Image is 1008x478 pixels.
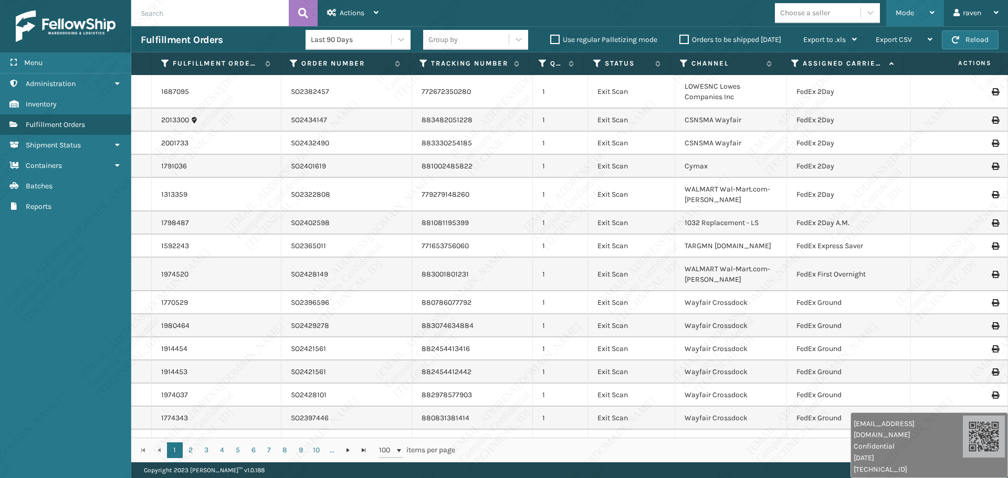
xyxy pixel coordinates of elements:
label: Status [605,59,650,68]
a: 2001733 [161,138,188,148]
td: SO2322808 [281,178,412,211]
a: 880831381414 [422,413,469,422]
td: Exit Scan [588,360,676,384]
a: 881002485822 [422,162,472,171]
a: 882454413416 [422,344,470,353]
a: 6 [246,442,261,458]
img: logo [16,10,115,42]
td: FedEx Ground [787,291,911,314]
td: SO2365011 [281,235,412,258]
td: FedEx Ground [787,360,911,384]
td: SO2432490 [281,132,412,155]
td: TARGMN [DOMAIN_NAME] [675,235,787,258]
a: 4 [214,442,230,458]
label: Quantity [550,59,563,68]
td: Wayfair Crossdock [675,337,787,360]
td: Wayfair Crossdock [675,314,787,337]
i: Print Label [992,88,998,95]
td: LOWESNC Lowes Companies Inc [675,75,787,109]
span: Administration [26,79,76,88]
td: SO2397446 [281,407,412,430]
span: [EMAIL_ADDRESS][DOMAIN_NAME] [854,418,963,440]
td: WALMART Wal-Mart.com-[PERSON_NAME] [675,258,787,291]
a: Go to the next page [340,442,356,458]
label: Channel [691,59,761,68]
span: Menu [24,58,43,67]
span: [DATE] [854,452,963,463]
a: 883001801231 [422,270,469,279]
span: Go to the next page [344,446,352,454]
td: 1 [533,360,588,384]
a: 883330254185 [422,139,472,147]
a: 772672350280 [422,87,471,96]
td: FedEx 2Day [787,155,911,178]
td: FedEx First Overnight [787,258,911,291]
td: FedEx 2Day [787,132,911,155]
i: Print Label [992,368,998,376]
td: 1 [533,235,588,258]
i: Print Label [992,391,998,399]
td: 1 [533,109,588,132]
td: FedEx 2Day [787,178,911,211]
span: Export CSV [876,35,912,44]
td: SO2398592 [281,430,412,453]
td: 1 [533,430,588,453]
span: Export to .xls [803,35,846,44]
td: Wayfair Crossdock [675,430,787,453]
i: Print Label [992,271,998,278]
td: 1 [533,155,588,178]
a: 881081195399 [422,218,469,227]
td: FedEx Ground [787,407,911,430]
div: 1 - 100 of 47151 items [470,445,996,455]
i: Print Label [992,345,998,353]
td: Exit Scan [588,430,676,453]
label: Use regular Palletizing mode [550,35,657,44]
a: 1776782 [161,436,188,447]
span: Reports [26,202,51,211]
span: [TECHNICAL_ID] [854,464,963,475]
a: 883482051228 [422,115,472,124]
span: Containers [26,161,62,170]
td: CSNSMA Wayfair [675,132,787,155]
td: 1 [533,314,588,337]
td: SO2382457 [281,75,412,109]
a: 779279148260 [422,190,469,199]
td: Exit Scan [588,178,676,211]
i: Print Label [992,163,998,170]
i: Print Label [992,322,998,330]
td: WALMART Wal-Mart.com-[PERSON_NAME] [675,178,787,211]
td: Exit Scan [588,407,676,430]
a: 771653756060 [422,241,469,250]
p: Copyright 2023 [PERSON_NAME]™ v 1.0.188 [144,462,265,478]
td: Exit Scan [588,337,676,360]
i: Print Label [992,191,998,198]
a: 3 [198,442,214,458]
td: Exit Scan [588,235,676,258]
a: 8 [277,442,293,458]
td: 1 [533,75,588,109]
a: 7 [261,442,277,458]
label: Orders to be shipped [DATE] [679,35,781,44]
a: 880786077792 [422,298,471,307]
td: Wayfair Crossdock [675,291,787,314]
td: 1 [533,132,588,155]
a: Go to the last page [356,442,372,458]
a: 2013300 [161,115,189,125]
td: Exit Scan [588,109,676,132]
td: SO2421561 [281,360,412,384]
td: 1 [533,407,588,430]
a: 1313359 [161,189,187,200]
td: Exit Scan [588,291,676,314]
td: SO2428101 [281,384,412,407]
td: FedEx Ground [787,337,911,360]
i: Print Label [992,299,998,306]
a: 1974037 [161,390,188,400]
td: Exit Scan [588,314,676,337]
td: 1 [533,291,588,314]
a: 882454412442 [422,367,471,376]
label: Assigned Carrier Service [803,59,884,68]
td: FedEx Ground [787,314,911,337]
td: Wayfair Crossdock [675,360,787,384]
span: Actions [907,55,998,72]
td: Exit Scan [588,75,676,109]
